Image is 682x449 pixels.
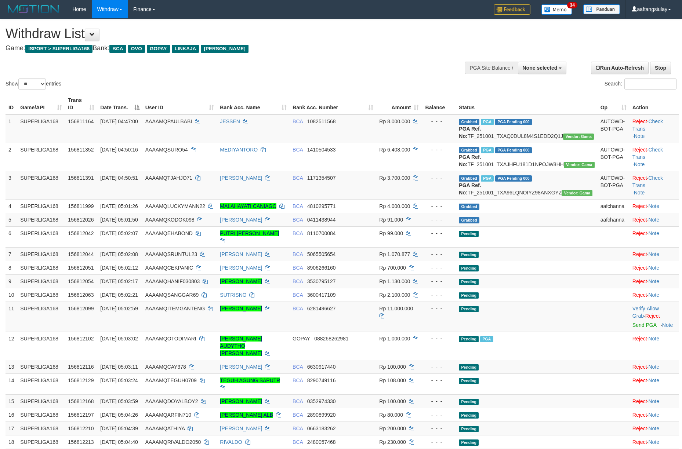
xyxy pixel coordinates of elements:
a: [PERSON_NAME] [220,426,262,431]
div: - - - [425,202,453,210]
a: TEGUH AGUNG SAPUTR [220,377,280,383]
span: [DATE] 05:02:21 [100,292,138,298]
span: Pending [459,252,479,258]
span: Vendor URL: https://trx31.1velocity.biz [563,134,594,140]
a: [PERSON_NAME] [220,364,262,370]
td: · [630,261,679,274]
span: Copy 1410504533 to clipboard [307,147,336,153]
a: Note [648,278,659,284]
td: SUPERLIGA168 [17,143,65,171]
span: PGA Pending [495,175,532,182]
td: 13 [6,360,17,373]
td: · [630,373,679,394]
span: Copy 3600417109 to clipboard [307,292,336,298]
span: AAAAMQSURO54 [145,147,188,153]
span: Pending [459,364,479,370]
a: Note [648,230,659,236]
td: 2 [6,143,17,171]
div: - - - [425,335,453,342]
span: BCA [293,364,303,370]
img: Feedback.jpg [494,4,530,15]
a: Verify [632,306,645,311]
span: Marked by aafphoenmanit [480,336,493,342]
span: Marked by aafnonsreyleab [481,147,494,153]
a: [PERSON_NAME] ALB [220,412,273,418]
th: Bank Acc. Name: activate to sort column ascending [217,94,290,114]
span: [DATE] 05:02:59 [100,306,138,311]
td: 9 [6,274,17,288]
th: User ID: activate to sort column ascending [142,94,217,114]
span: Pending [459,336,479,342]
td: · · [630,171,679,199]
td: · [630,247,679,261]
span: Pending [459,265,479,271]
td: · [630,274,679,288]
td: · [630,288,679,302]
span: Copy 8290749116 to clipboard [307,377,336,383]
a: [PERSON_NAME] [220,265,262,271]
div: - - - [425,278,453,285]
span: BCA [293,398,303,404]
span: BCA [293,230,303,236]
span: Rp 99.000 [379,230,403,236]
span: 156812116 [68,364,94,370]
span: BCA [293,278,303,284]
td: aafchanna [598,199,630,213]
span: BCA [293,217,303,223]
a: Note [648,251,659,257]
td: TF_251001_TXAJHFU181D1NPOJW8HH [456,143,597,171]
span: 156811352 [68,147,94,153]
td: 11 [6,302,17,332]
td: · · [630,114,679,143]
a: Stop [650,62,671,74]
span: Vendor URL: https://trx31.1velocity.biz [562,190,592,196]
span: Rp 700.000 [379,265,406,271]
a: Reject [632,251,647,257]
span: [DATE] 04:47:00 [100,118,138,124]
td: SUPERLIGA168 [17,171,65,199]
span: Pending [459,279,479,285]
span: Copy 6630917440 to clipboard [307,364,336,370]
span: BCA [293,412,303,418]
span: 156812129 [68,377,94,383]
a: Reject [632,147,647,153]
a: Note [634,190,645,196]
span: Copy 088268262981 to clipboard [314,336,348,342]
th: ID [6,94,17,114]
a: Reject [632,217,647,223]
span: BCA [293,292,303,298]
a: Note [648,265,659,271]
span: 156812063 [68,292,94,298]
th: Game/API: activate to sort column ascending [17,94,65,114]
a: Allow Grab [632,306,659,319]
td: 4 [6,199,17,213]
span: AAAAMQOTODIMARI [145,336,196,342]
span: [DATE] 05:03:24 [100,377,138,383]
a: Note [634,133,645,139]
span: Copy 4810295771 to clipboard [307,203,336,209]
td: SUPERLIGA168 [17,213,65,226]
span: Rp 4.000.000 [379,203,410,209]
span: [DATE] 05:03:11 [100,364,138,370]
span: [DATE] 05:03:02 [100,336,138,342]
span: [DATE] 05:01:50 [100,217,138,223]
img: panduan.png [583,4,620,14]
span: Pending [459,231,479,237]
button: None selected [518,62,567,74]
span: [DATE] 05:02:08 [100,251,138,257]
select: Showentries [18,79,46,90]
span: BCA [293,118,303,124]
span: ISPORT > SUPERLIGA168 [25,45,92,53]
span: [DATE] 05:04:26 [100,412,138,418]
span: Rp 1.000.000 [379,336,410,342]
span: BCA [293,251,303,257]
a: Check Trans [632,175,663,188]
span: Grabbed [459,175,479,182]
td: · [630,226,679,247]
td: 12 [6,332,17,360]
td: AUTOWD-BOT-PGA [598,171,630,199]
th: Bank Acc. Number: activate to sort column ascending [290,94,376,114]
span: BCA [109,45,126,53]
a: MEDIYANTORO [220,147,258,153]
th: Amount: activate to sort column ascending [376,94,422,114]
